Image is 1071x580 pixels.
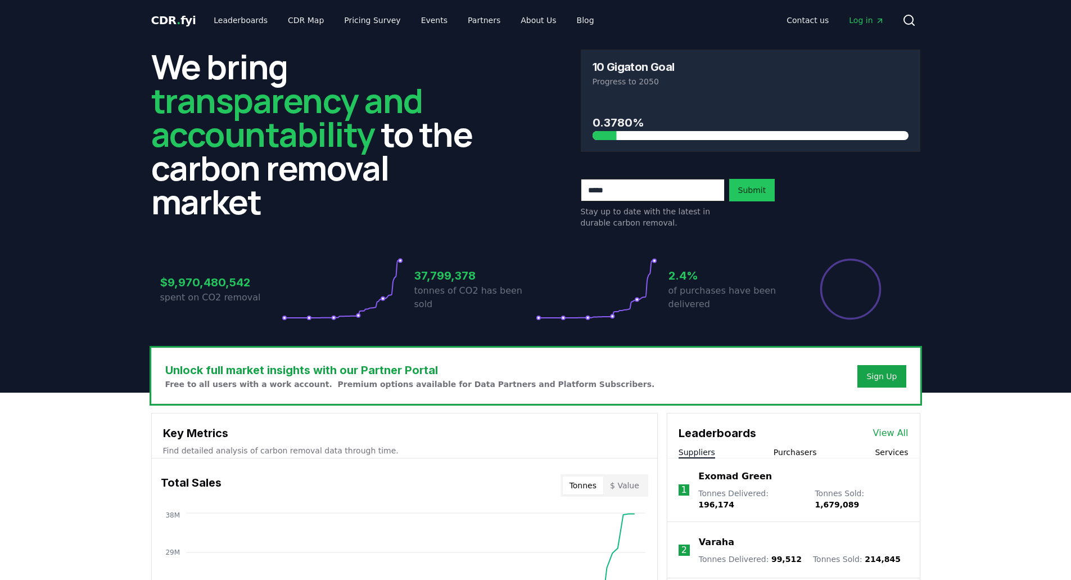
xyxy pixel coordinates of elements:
p: of purchases have been delivered [668,284,790,311]
a: Sign Up [866,371,897,382]
p: tonnes of CO2 has been sold [414,284,536,311]
a: Pricing Survey [335,10,409,30]
button: Sign Up [857,365,906,388]
p: Progress to 2050 [593,76,909,87]
p: 1 [681,483,686,497]
a: CDR Map [279,10,333,30]
span: 1,679,089 [815,500,859,509]
a: CDR.fyi [151,12,196,28]
h3: $9,970,480,542 [160,274,282,291]
h3: Unlock full market insights with our Partner Portal [165,362,655,379]
p: Free to all users with a work account. Premium options available for Data Partners and Platform S... [165,379,655,390]
p: Tonnes Delivered : [698,488,803,510]
a: Partners [459,10,509,30]
a: About Us [512,10,565,30]
span: 99,512 [771,555,802,564]
span: CDR fyi [151,14,196,27]
tspan: 38M [165,511,180,519]
a: Varaha [699,536,734,549]
span: 214,845 [865,555,901,564]
p: Tonnes Sold : [815,488,908,510]
p: 2 [681,543,687,557]
a: View All [873,426,909,440]
button: Suppliers [679,447,715,458]
button: Tonnes [563,476,603,494]
span: 196,174 [698,500,734,509]
button: Submit [729,179,775,201]
p: Tonnes Sold : [813,554,901,565]
button: Purchasers [774,447,817,458]
nav: Main [778,10,893,30]
a: Exomad Green [698,470,772,483]
button: $ Value [603,476,646,494]
h3: 37,799,378 [414,267,536,284]
h3: 2.4% [668,267,790,284]
span: . [177,14,180,27]
div: Percentage of sales delivered [819,258,882,321]
h3: Key Metrics [163,425,646,442]
h3: 0.3780% [593,114,909,131]
h3: 10 Gigaton Goal [593,61,675,73]
span: transparency and accountability [151,77,423,157]
p: Find detailed analysis of carbon removal data through time. [163,445,646,456]
p: spent on CO2 removal [160,291,282,304]
span: Log in [849,15,884,26]
p: Stay up to date with the latest in durable carbon removal. [581,206,725,228]
a: Events [412,10,457,30]
a: Leaderboards [205,10,277,30]
a: Log in [840,10,893,30]
a: Contact us [778,10,838,30]
a: Blog [568,10,603,30]
h3: Leaderboards [679,425,756,442]
h2: We bring to the carbon removal market [151,50,491,218]
button: Services [875,447,908,458]
tspan: 29M [165,548,180,556]
nav: Main [205,10,603,30]
p: Tonnes Delivered : [699,554,802,565]
h3: Total Sales [161,474,222,497]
